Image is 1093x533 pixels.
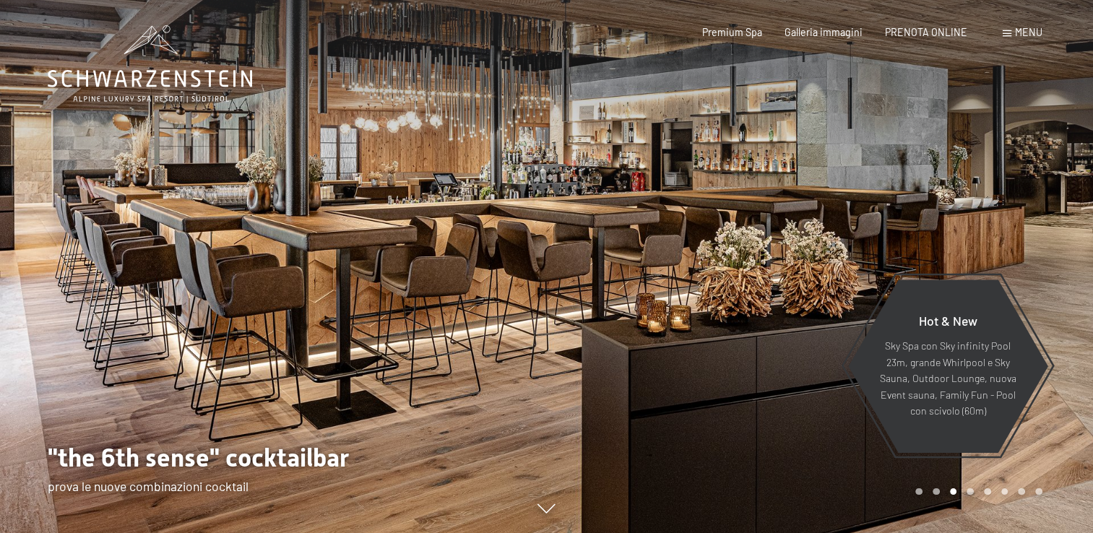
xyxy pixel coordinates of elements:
[910,488,1042,495] div: Carousel Pagination
[918,313,977,329] span: Hot & New
[933,488,940,495] div: Carousel Page 2
[785,26,863,38] a: Galleria immagini
[1015,26,1042,38] span: Menu
[885,26,967,38] a: PRENOTA ONLINE
[950,488,957,495] div: Carousel Page 3 (Current Slide)
[1018,488,1025,495] div: Carousel Page 7
[984,488,991,495] div: Carousel Page 5
[878,338,1016,420] p: Sky Spa con Sky infinity Pool 23m, grande Whirlpool e Sky Sauna, Outdoor Lounge, nuova Event saun...
[847,279,1048,454] a: Hot & New Sky Spa con Sky infinity Pool 23m, grande Whirlpool e Sky Sauna, Outdoor Lounge, nuova ...
[967,488,974,495] div: Carousel Page 4
[702,26,762,38] a: Premium Spa
[915,488,923,495] div: Carousel Page 1
[1035,488,1042,495] div: Carousel Page 8
[1001,488,1008,495] div: Carousel Page 6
